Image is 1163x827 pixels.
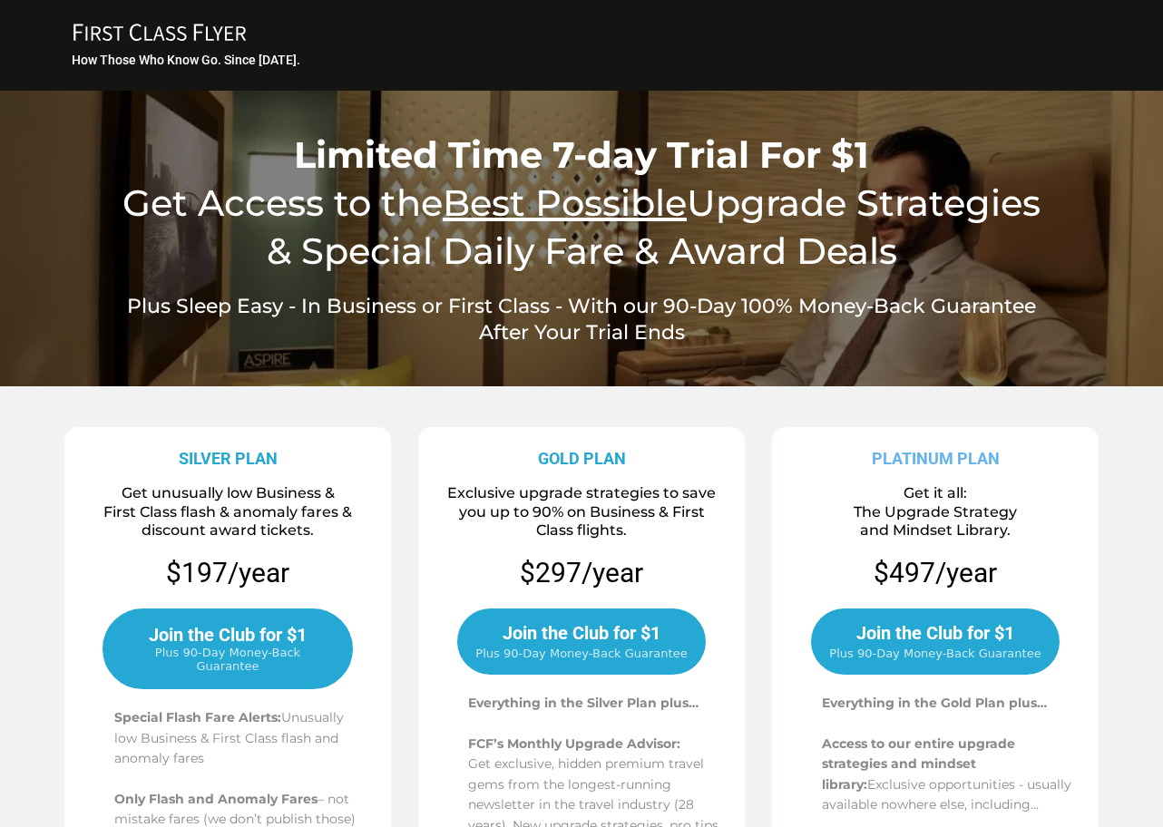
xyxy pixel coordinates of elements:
[822,695,1047,711] span: Everything in the Gold Plan plus…
[114,709,344,766] span: Unusually low Business & First Class flash and anomaly fares
[872,449,1000,468] strong: PLATINUM PLAN
[860,521,1011,539] span: and Mindset Library.
[829,647,1041,660] span: Plus 90-Day Money-Back Guarantee
[122,646,333,673] span: Plus 90-Day Money-Back Guarantee
[475,647,687,660] span: Plus 90-Day Money-Back Guarantee
[447,484,716,540] span: Exclusive upgrade strategies to save you up to 90% on Business & First Class flights.
[468,695,699,711] span: Everything in the Silver Plan plus…
[114,709,281,725] span: Special Flash Fare Alerts:
[503,622,660,644] span: Join the Club for $1
[122,180,1041,225] span: Get Access to the Upgrade Strategies
[103,608,353,689] a: Join the Club for $1 Plus 90-Day Money-Back Guarantee
[856,622,1014,644] span: Join the Club for $1
[479,320,685,345] span: After Your Trial Ends
[822,735,1015,793] span: Access to our entire upgrade strategies and mindset library:
[267,229,897,273] span: & Special Daily Fare & Award Deals
[520,555,643,590] p: $297/year
[179,449,278,468] strong: SILVER PLAN
[854,503,1017,521] span: The Upgrade Strategy
[127,294,1036,318] span: Plus Sleep Easy - In Business or First Class - With our 90-Day 100% Money-Back Guarantee
[874,555,997,590] p: $497/year
[71,555,385,590] p: $197/year
[811,608,1059,675] a: Join the Club for $1 Plus 90-Day Money-Back Guarantee
[822,776,1071,812] span: Exclusive opportunities - usually available nowhere else, including...
[72,52,1094,68] h3: How Those Who Know Go. Since [DATE].
[457,608,705,675] a: Join the Club for $1 Plus 90-Day Money-Back Guarantee
[538,449,626,468] strong: GOLD PLAN
[294,132,869,177] span: Limited Time 7-day Trial For $1
[149,624,307,646] span: Join the Club for $1
[103,503,352,540] span: First Class flash & anomaly fares & discount award tickets.
[114,791,318,807] span: Only Flash and Anomaly Fares
[122,484,335,501] span: Get unusually low Business &
[904,484,967,501] span: Get it all:
[443,180,687,225] u: Best Possible
[468,735,680,752] span: FCF’s Monthly Upgrade Advisor:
